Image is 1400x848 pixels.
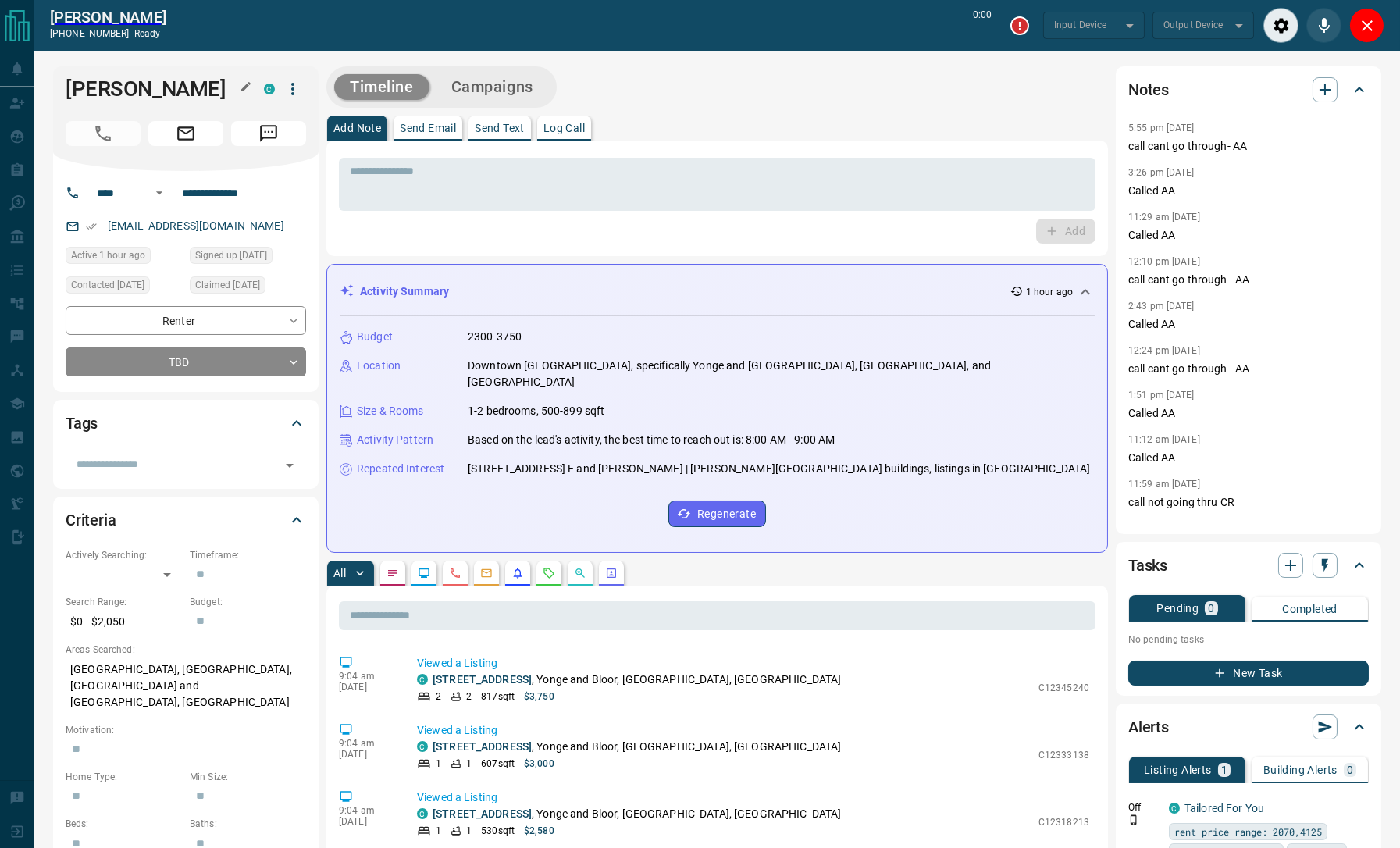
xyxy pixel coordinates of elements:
p: Add Note [333,123,381,134]
a: [PERSON_NAME] [50,8,166,27]
a: [EMAIL_ADDRESS][DOMAIN_NAME] [108,219,284,232]
p: Activity Pattern [357,432,433,448]
p: Viewed a Listing [417,789,1089,806]
p: 530 sqft [481,824,515,838]
span: ready [134,28,161,39]
p: Log Call [543,123,585,134]
div: Mute [1306,8,1341,43]
button: Campaigns [436,74,549,100]
p: 3:26 pm [DATE] [1128,167,1195,178]
p: C12345240 [1038,681,1089,695]
p: 607 sqft [481,757,515,771]
span: Active 1 hour ago [71,248,145,263]
p: 817 sqft [481,689,515,704]
p: C12318213 [1038,815,1089,829]
p: Building Alerts [1263,764,1338,775]
div: Tue Oct 22 2024 [190,247,306,269]
p: 1:51 pm [DATE] [1128,390,1195,401]
span: rent price range: 2070,4125 [1174,824,1322,839]
p: Timeframe: [190,548,306,562]
p: 1 [466,757,472,771]
div: TBD [66,347,306,376]
p: call cant go through - AA [1128,272,1369,288]
p: 9:04 am [339,738,394,749]
p: call cant go through- AA [1128,138,1369,155]
p: [DATE] [339,749,394,760]
p: Location [357,358,401,374]
p: , Yonge and Bloor, [GEOGRAPHIC_DATA], [GEOGRAPHIC_DATA] [433,806,841,822]
div: condos.ca [264,84,275,94]
p: Viewed a Listing [417,722,1089,739]
p: 2300-3750 [468,329,522,345]
p: Called AA [1128,450,1369,466]
button: Open [150,183,169,202]
div: condos.ca [417,674,428,685]
h2: Alerts [1128,714,1169,739]
svg: Listing Alerts [511,567,524,579]
p: [DATE] [339,682,394,693]
p: Search Range: [66,595,182,609]
svg: Requests [543,567,555,579]
p: 11:29 am [DATE] [1128,212,1200,223]
p: Send Text [475,123,525,134]
h1: [PERSON_NAME] [66,77,240,102]
p: 1 [436,757,441,771]
p: call not going thru CR [1128,494,1369,511]
p: Baths: [190,817,306,831]
div: Alerts [1128,708,1369,746]
p: 1 hour ago [1026,285,1073,299]
button: Timeline [334,74,429,100]
span: Message [231,121,306,146]
p: 1 [436,824,441,838]
div: Fri Aug 15 2025 [66,247,182,269]
p: $3,750 [524,689,554,704]
p: Off [1128,800,1160,814]
div: Notes [1128,71,1369,109]
button: Open [279,454,301,476]
p: Called AA [1128,183,1369,199]
p: Areas Searched: [66,643,306,657]
span: Signed up [DATE] [195,248,267,263]
div: Close [1349,8,1384,43]
p: C12333138 [1038,748,1089,762]
a: [STREET_ADDRESS] [433,740,532,753]
p: 12:10 pm [DATE] [1128,256,1200,267]
svg: Agent Actions [605,567,618,579]
svg: Opportunities [574,567,586,579]
p: 11:59 am [DATE] [1128,479,1200,490]
p: [STREET_ADDRESS] E and [PERSON_NAME] | [PERSON_NAME][GEOGRAPHIC_DATA] buildings, listings in [GEO... [468,461,1090,477]
p: 0 [1208,603,1214,614]
p: Called AA [1128,405,1369,422]
div: Criteria [66,501,306,539]
p: No pending tasks [1128,628,1369,651]
p: Motivation: [66,723,306,737]
p: 9:04 am [339,671,394,682]
p: Budget: [190,595,306,609]
p: [GEOGRAPHIC_DATA], [GEOGRAPHIC_DATA], [GEOGRAPHIC_DATA] and [GEOGRAPHIC_DATA], [GEOGRAPHIC_DATA] [66,657,306,715]
p: [DATE] [339,816,394,827]
p: Downtown [GEOGRAPHIC_DATA], specifically Yonge and [GEOGRAPHIC_DATA], [GEOGRAPHIC_DATA], and [GEO... [468,358,1095,390]
div: Fri Dec 06 2024 [66,276,182,298]
p: Pending [1156,603,1199,614]
p: 0:00 [973,8,992,43]
svg: Emails [480,567,493,579]
span: Call [66,121,141,146]
p: 2 [436,689,441,704]
p: 11:56 am [DATE] [1128,523,1200,534]
p: $3,000 [524,757,554,771]
div: Tue Oct 22 2024 [190,276,306,298]
p: Repeated Interest [357,461,444,477]
svg: Email Verified [86,221,97,232]
a: [STREET_ADDRESS] [433,807,532,820]
p: Beds: [66,817,182,831]
p: Budget [357,329,393,345]
p: Called AA [1128,227,1369,244]
div: Tasks [1128,547,1369,584]
p: $0 - $2,050 [66,609,182,635]
p: 2:43 pm [DATE] [1128,301,1195,312]
svg: Notes [387,567,399,579]
p: 11:12 am [DATE] [1128,434,1200,445]
p: Viewed a Listing [417,655,1089,672]
p: 9:04 am [339,805,394,816]
p: Send Email [400,123,456,134]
